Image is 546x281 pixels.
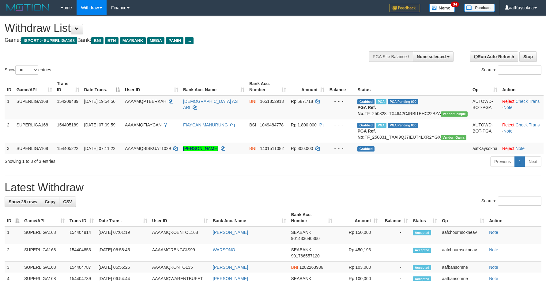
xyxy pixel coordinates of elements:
[185,37,193,44] span: ...
[150,262,210,273] td: AAAAMQKONTOL35
[299,265,323,270] span: Copy 1282263936 to clipboard
[502,122,514,127] a: Reject
[213,230,248,235] a: [PERSON_NAME]
[489,265,498,270] a: Note
[388,123,418,128] span: PGA Pending
[5,3,51,12] img: MOTION_logo.png
[291,265,298,270] span: BNI
[291,253,319,258] span: Copy 901766557120 to clipboard
[22,227,67,244] td: SUPERLIGA168
[357,129,376,140] b: PGA Ref. No:
[390,4,420,12] img: Feedback.jpg
[84,99,115,104] span: [DATE] 19:54:56
[59,197,76,207] a: CSV
[5,96,14,119] td: 1
[55,78,82,96] th: Trans ID: activate to sort column ascending
[500,119,544,143] td: · ·
[41,197,59,207] a: Copy
[84,146,115,151] span: [DATE] 07:11:22
[500,96,544,119] td: · ·
[413,265,431,270] span: Accepted
[439,244,487,262] td: aafchournsokneav
[91,37,103,44] span: BNI
[470,78,500,96] th: Op: activate to sort column ascending
[502,99,514,104] a: Reject
[5,262,22,273] td: 3
[388,99,418,104] span: PGA Pending
[503,105,513,110] a: Note
[5,209,22,227] th: ID: activate to sort column descending
[503,129,513,133] a: Note
[22,262,67,273] td: SUPERLIGA168
[57,99,78,104] span: 154209489
[380,244,410,262] td: -
[5,66,51,75] label: Show entries
[125,122,162,127] span: AAAAMQFIAYCAN
[22,209,67,227] th: Game/API: activate to sort column ascending
[357,146,375,152] span: Grabbed
[122,78,181,96] th: User ID: activate to sort column ascending
[516,146,525,151] a: Note
[417,54,446,59] span: None selected
[5,119,14,143] td: 2
[213,265,248,270] a: [PERSON_NAME]
[291,276,311,281] span: SEABANK
[5,78,14,96] th: ID
[525,156,541,167] a: Next
[439,227,487,244] td: aafchournsokneav
[120,37,146,44] span: MAYBANK
[291,146,313,151] span: Rp 300.000
[291,230,311,235] span: SEABANK
[96,227,150,244] td: [DATE] 07:01:19
[183,99,238,110] a: [DEMOGRAPHIC_DATA] AS ARI
[96,262,150,273] td: [DATE] 06:56:25
[487,209,541,227] th: Action
[288,78,327,96] th: Amount: activate to sort column ascending
[147,37,165,44] span: MEGA
[335,227,380,244] td: Rp 150,000
[291,99,313,104] span: Rp 587.718
[67,262,96,273] td: 154404787
[376,99,386,104] span: Marked by aafchhiseyha
[329,98,353,104] div: - - -
[335,244,380,262] td: Rp 450,193
[489,230,498,235] a: Note
[150,209,210,227] th: User ID: activate to sort column ascending
[498,66,541,75] input: Search:
[481,197,541,206] label: Search:
[67,227,96,244] td: 154404914
[355,96,470,119] td: TF_250828_TX4642CJRBI1EHC22BZA
[45,199,55,204] span: Copy
[329,122,353,128] div: - - -
[210,209,289,227] th: Bank Acc. Name: activate to sort column ascending
[247,78,288,96] th: Bank Acc. Number: activate to sort column ascending
[357,105,376,116] b: PGA Ref. No:
[291,247,311,252] span: SEABANK
[5,37,358,43] h4: Game: Bank:
[63,199,72,204] span: CSV
[5,143,14,154] td: 3
[5,244,22,262] td: 2
[380,227,410,244] td: -
[470,51,518,62] a: Run Auto-Refresh
[451,2,459,7] span: 34
[376,123,386,128] span: Marked by aafchoeunmanni
[21,37,77,44] span: ISPORT > SUPERLIGA168
[166,37,183,44] span: PANIN
[357,99,375,104] span: Grabbed
[183,146,218,151] a: [PERSON_NAME]
[500,78,544,96] th: Action
[439,209,487,227] th: Op: activate to sort column ascending
[96,209,150,227] th: Date Trans.: activate to sort column ascending
[413,51,454,62] button: None selected
[516,122,540,127] a: Check Trans
[369,51,413,62] div: PGA Site Balance /
[441,135,466,140] span: Vendor URL: https://trx31.1velocity.biz
[490,156,515,167] a: Previous
[67,209,96,227] th: Trans ID: activate to sort column ascending
[249,99,256,104] span: BNI
[413,230,431,235] span: Accepted
[260,146,284,151] span: Copy 1401511082 to clipboard
[380,262,410,273] td: -
[439,262,487,273] td: aafbansomne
